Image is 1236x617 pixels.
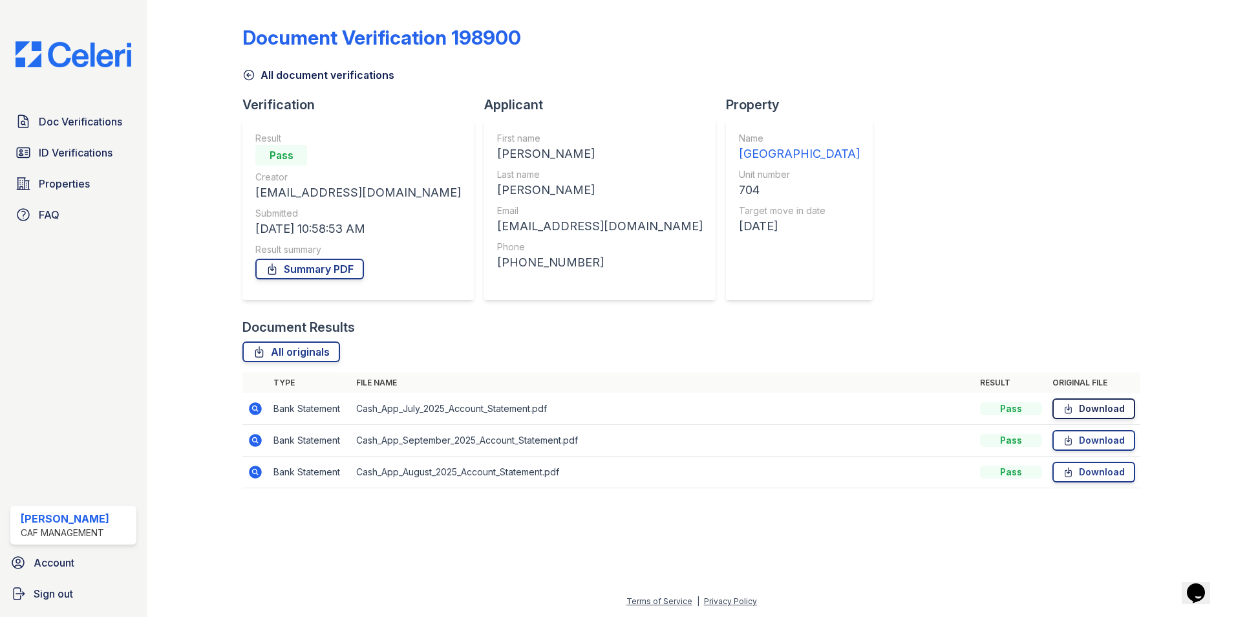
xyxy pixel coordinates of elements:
[242,26,521,49] div: Document Verification 198900
[268,393,351,425] td: Bank Statement
[242,67,394,83] a: All document verifications
[980,466,1042,479] div: Pass
[497,217,703,235] div: [EMAIL_ADDRESS][DOMAIN_NAME]
[10,171,136,197] a: Properties
[5,41,142,67] img: CE_Logo_Blue-a8612792a0a2168367f1c8372b55b34899dd931a85d93a1a3d3e32e68fde9ad4.png
[255,171,461,184] div: Creator
[10,202,136,228] a: FAQ
[1052,462,1135,482] a: Download
[39,145,112,160] span: ID Verifications
[268,425,351,457] td: Bank Statement
[242,318,355,336] div: Document Results
[980,402,1042,415] div: Pass
[255,259,364,279] a: Summary PDF
[697,596,699,606] div: |
[1052,430,1135,451] a: Download
[39,207,59,222] span: FAQ
[255,220,461,238] div: [DATE] 10:58:53 AM
[484,96,726,114] div: Applicant
[21,511,109,526] div: [PERSON_NAME]
[739,132,860,145] div: Name
[351,425,975,457] td: Cash_App_September_2025_Account_Statement.pdf
[5,581,142,607] a: Sign out
[21,526,109,539] div: CAF Management
[739,217,860,235] div: [DATE]
[739,204,860,217] div: Target move in date
[975,373,1047,393] th: Result
[497,204,703,217] div: Email
[39,114,122,129] span: Doc Verifications
[497,132,703,145] div: First name
[268,457,351,488] td: Bank Statement
[242,341,340,362] a: All originals
[626,596,692,606] a: Terms of Service
[497,254,703,272] div: [PHONE_NUMBER]
[39,176,90,191] span: Properties
[255,207,461,220] div: Submitted
[497,241,703,254] div: Phone
[1047,373,1140,393] th: Original file
[255,184,461,202] div: [EMAIL_ADDRESS][DOMAIN_NAME]
[980,434,1042,447] div: Pass
[739,145,860,163] div: [GEOGRAPHIC_DATA]
[34,555,74,570] span: Account
[739,181,860,199] div: 704
[34,586,73,601] span: Sign out
[739,168,860,181] div: Unit number
[1052,398,1135,419] a: Download
[10,109,136,135] a: Doc Verifications
[739,132,860,163] a: Name [GEOGRAPHIC_DATA]
[351,373,975,393] th: File name
[255,243,461,256] div: Result summary
[497,168,703,181] div: Last name
[5,550,142,576] a: Account
[1182,565,1223,604] iframe: chat widget
[704,596,757,606] a: Privacy Policy
[242,96,484,114] div: Verification
[497,145,703,163] div: [PERSON_NAME]
[268,373,351,393] th: Type
[10,140,136,166] a: ID Verifications
[351,393,975,425] td: Cash_App_July_2025_Account_Statement.pdf
[497,181,703,199] div: [PERSON_NAME]
[351,457,975,488] td: Cash_App_August_2025_Account_Statement.pdf
[255,145,307,166] div: Pass
[726,96,883,114] div: Property
[255,132,461,145] div: Result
